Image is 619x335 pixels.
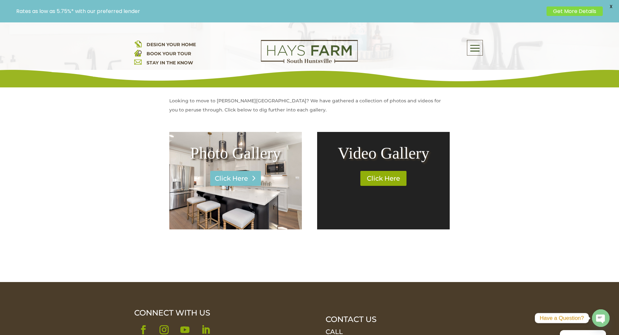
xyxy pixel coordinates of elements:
[147,51,191,57] a: BOOK YOUR TOUR
[547,6,603,16] a: Get More Details
[134,40,142,47] img: design your home
[210,171,261,186] a: Click Here
[330,145,437,164] h2: Video Gallery
[182,145,289,164] h2: Photo Gallery
[134,49,142,57] img: book your home tour
[360,171,406,186] a: Click Here
[261,59,358,65] a: hays farm homes huntsville development
[169,96,450,114] p: Looking to move to [PERSON_NAME][GEOGRAPHIC_DATA]? We have gathered a collection of photos and vi...
[16,8,543,14] p: Rates as low as 5.75%* with our preferred lender
[606,2,616,11] span: X
[134,308,300,317] div: CONNECT WITH US
[147,60,193,66] a: STAY IN THE KNOW
[326,315,478,324] p: CONTACT US
[147,42,196,47] a: DESIGN YOUR HOME
[261,40,358,63] img: Logo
